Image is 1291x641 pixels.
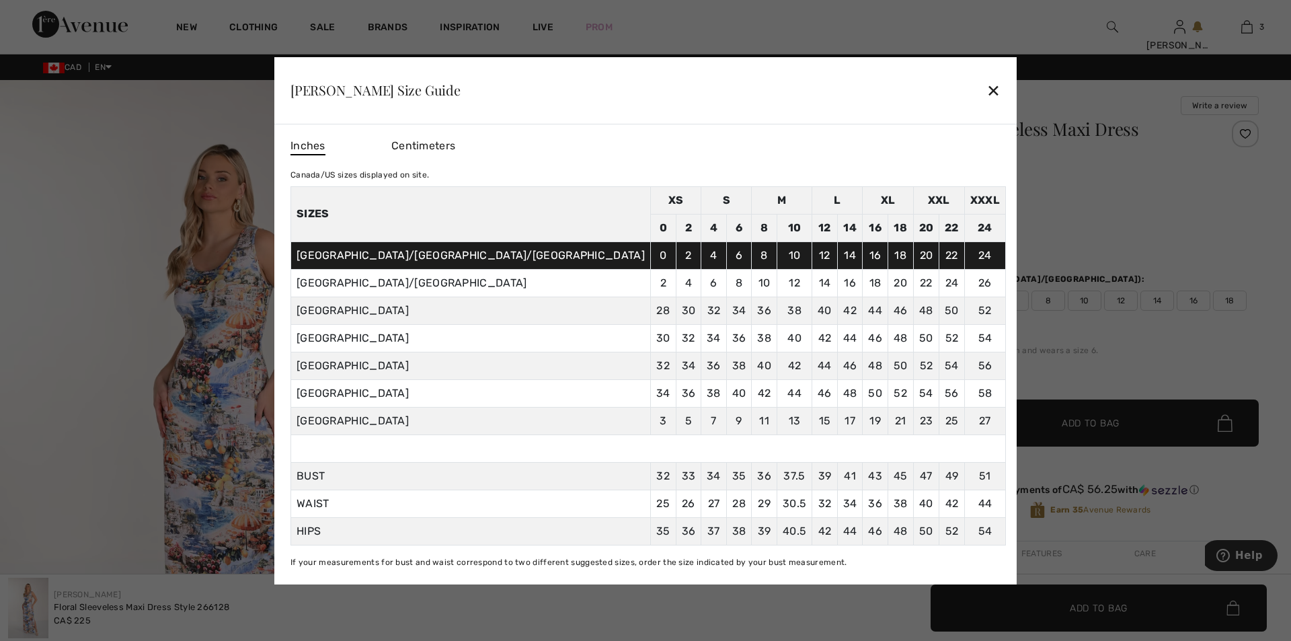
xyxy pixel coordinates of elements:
td: 50 [863,379,888,407]
td: 3 [650,407,676,435]
td: 44 [812,352,838,379]
td: 14 [837,241,863,269]
span: 38 [732,525,746,537]
td: 16 [837,269,863,297]
td: 32 [701,297,727,324]
div: If your measurements for bust and waist correspond to two different suggested sizes, order the si... [290,556,1006,568]
span: 25 [656,497,670,510]
td: 6 [701,269,727,297]
td: HIPS [290,517,650,545]
td: 0 [650,214,676,241]
td: 58 [964,379,1005,407]
td: 15 [812,407,838,435]
td: 8 [726,269,752,297]
span: 54 [978,525,992,537]
td: 20 [913,241,939,269]
td: 40 [777,324,812,352]
td: 22 [939,241,965,269]
span: 32 [818,497,832,510]
td: 38 [701,379,727,407]
td: 8 [752,241,777,269]
span: Centimeters [391,139,455,152]
td: 54 [939,352,965,379]
span: 41 [844,469,856,482]
span: 36 [868,497,882,510]
span: 52 [945,525,959,537]
td: 12 [812,241,838,269]
td: XXL [913,186,964,214]
td: 56 [964,352,1005,379]
span: 45 [894,469,908,482]
td: 20 [888,269,913,297]
td: 34 [676,352,701,379]
span: 28 [732,497,746,510]
td: 46 [837,352,863,379]
td: 0 [650,241,676,269]
td: 38 [726,352,752,379]
td: 48 [863,352,888,379]
span: 29 [758,497,771,510]
span: 35 [732,469,746,482]
td: 2 [676,214,701,241]
span: 43 [868,469,882,482]
span: 44 [978,497,992,510]
td: 36 [726,324,752,352]
td: 16 [863,241,888,269]
td: 46 [888,297,913,324]
span: 47 [920,469,933,482]
span: 39 [818,469,832,482]
span: 50 [919,525,933,537]
span: 38 [894,497,908,510]
td: 21 [888,407,913,435]
td: 10 [777,241,812,269]
td: 17 [837,407,863,435]
td: 24 [964,214,1005,241]
td: [GEOGRAPHIC_DATA] [290,407,650,435]
td: 54 [964,324,1005,352]
td: 4 [701,214,727,241]
td: S [701,186,752,214]
span: 37.5 [783,469,805,482]
td: 10 [777,214,812,241]
td: 2 [650,269,676,297]
td: 48 [913,297,939,324]
td: 52 [913,352,939,379]
td: M [752,186,812,214]
td: XXXL [964,186,1005,214]
td: 4 [701,241,727,269]
span: Help [30,9,58,22]
td: 24 [964,241,1005,269]
td: [GEOGRAPHIC_DATA] [290,324,650,352]
span: 35 [656,525,670,537]
td: 16 [863,214,888,241]
td: BUST [290,462,650,490]
span: 30.5 [783,497,806,510]
td: 42 [752,379,777,407]
td: 22 [939,214,965,241]
td: 46 [812,379,838,407]
span: 36 [757,469,771,482]
span: 49 [945,469,959,482]
td: 18 [888,214,913,241]
td: 18 [888,241,913,269]
td: 30 [650,324,676,352]
span: 36 [682,525,696,537]
td: 46 [863,324,888,352]
td: 52 [964,297,1005,324]
td: 27 [964,407,1005,435]
td: 36 [752,297,777,324]
td: 40 [726,379,752,407]
td: 32 [676,324,701,352]
td: 40 [752,352,777,379]
td: 26 [964,269,1005,297]
span: 26 [682,497,695,510]
td: 14 [812,269,838,297]
span: 32 [656,469,670,482]
td: 12 [812,214,838,241]
td: 18 [863,269,888,297]
td: 30 [676,297,701,324]
div: Canada/US sizes displayed on site. [290,169,1006,181]
td: 44 [777,379,812,407]
td: 24 [939,269,965,297]
td: 14 [837,214,863,241]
